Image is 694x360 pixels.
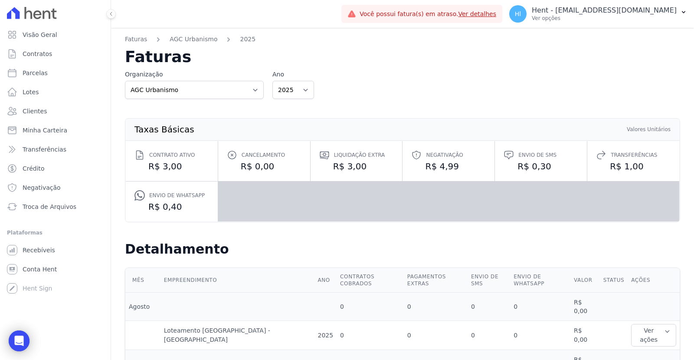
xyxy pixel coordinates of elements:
span: Contrato ativo [149,151,195,159]
h2: Detalhamento [125,241,680,257]
th: Pagamentos extras [404,268,468,293]
td: 0 [337,321,404,350]
dd: R$ 4,99 [411,160,486,172]
th: Ações [628,268,680,293]
span: Transferências [23,145,66,154]
a: Faturas [125,35,147,44]
td: 0 [468,293,510,321]
button: Hl Hent - [EMAIL_ADDRESS][DOMAIN_NAME] Ver opções [502,2,694,26]
span: Visão Geral [23,30,57,39]
h2: Faturas [125,49,680,65]
th: Envio de SMS [468,268,510,293]
a: Negativação [3,179,107,196]
p: Ver opções [532,15,677,22]
dd: R$ 3,00 [319,160,394,172]
td: Agosto [125,293,160,321]
a: Recebíveis [3,241,107,259]
td: R$ 0,00 [570,293,600,321]
a: Visão Geral [3,26,107,43]
a: Minha Carteira [3,122,107,139]
a: Lotes [3,83,107,101]
span: Parcelas [23,69,48,77]
th: Mês [125,268,160,293]
a: Ver detalhes [458,10,496,17]
p: Hent - [EMAIL_ADDRESS][DOMAIN_NAME] [532,6,677,15]
span: Você possui fatura(s) em atraso. [360,10,496,19]
span: Lotes [23,88,39,96]
th: Status [600,268,628,293]
span: Crédito [23,164,45,173]
label: Ano [272,70,314,79]
a: Troca de Arquivos [3,198,107,215]
td: R$ 0,00 [570,321,600,350]
div: Open Intercom Messenger [9,330,29,351]
span: Liquidação extra [334,151,385,159]
span: Cancelamento [242,151,285,159]
th: Valor [570,268,600,293]
td: 0 [404,321,468,350]
div: Plataformas [7,228,104,238]
dd: R$ 1,00 [596,160,671,172]
span: Transferências [611,151,657,159]
span: Envio de Whatsapp [149,191,205,200]
td: 0 [510,321,570,350]
label: Organização [125,70,264,79]
td: 0 [337,293,404,321]
th: Contratos cobrados [337,268,404,293]
a: Clientes [3,102,107,120]
span: Recebíveis [23,246,55,254]
span: Clientes [23,107,47,116]
td: 0 [404,293,468,321]
th: Empreendimento [160,268,314,293]
nav: Breadcrumb [125,35,680,49]
a: 2025 [240,35,255,44]
a: Transferências [3,141,107,158]
span: Envio de SMS [518,151,557,159]
a: AGC Urbanismo [170,35,217,44]
span: Hl [515,11,521,17]
th: Valores Unitários [626,126,671,133]
dd: R$ 0,30 [504,160,578,172]
dd: R$ 0,40 [134,201,209,213]
a: Contratos [3,45,107,63]
dd: R$ 0,00 [227,160,301,172]
span: Negativação [23,183,61,192]
th: Taxas Básicas [134,126,195,133]
td: 2025 [314,321,337,350]
a: Parcelas [3,64,107,82]
span: Troca de Arquivos [23,202,76,211]
th: Ano [314,268,337,293]
a: Crédito [3,160,107,177]
span: Contratos [23,50,52,58]
td: 0 [510,293,570,321]
a: Conta Hent [3,261,107,278]
dd: R$ 3,00 [134,160,209,172]
span: Conta Hent [23,265,57,274]
td: 0 [468,321,510,350]
button: Ver ações [631,324,676,347]
td: Loteamento [GEOGRAPHIC_DATA] - [GEOGRAPHIC_DATA] [160,321,314,350]
th: Envio de Whatsapp [510,268,570,293]
span: Minha Carteira [23,126,67,135]
span: Negativação [426,151,463,159]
